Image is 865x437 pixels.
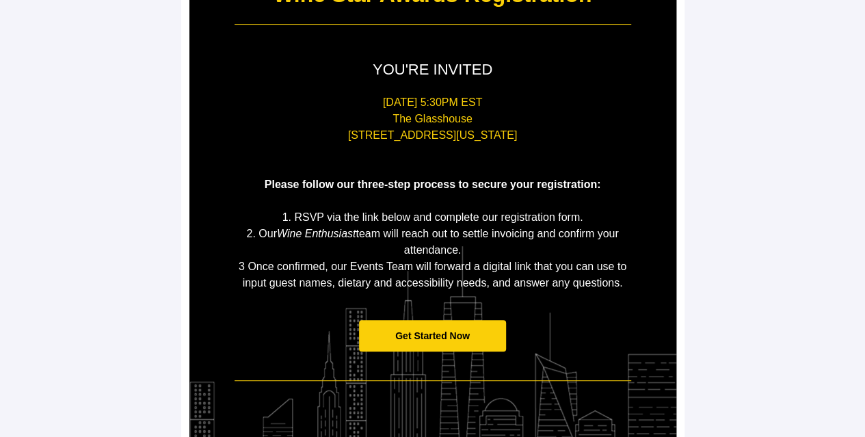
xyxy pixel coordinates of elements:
[235,127,631,144] p: [STREET_ADDRESS][US_STATE]
[235,380,631,381] table: divider
[265,178,601,190] span: Please follow our three-step process to secure your registration:
[235,24,631,25] table: divider
[277,228,356,239] em: Wine Enthusiast
[282,211,583,223] span: 1. RSVP via the link below and complete our registration form.
[395,330,470,341] span: Get Started Now
[246,228,618,256] span: 2. Our team will reach out to settle invoicing and confirm your attendance.
[235,111,631,127] p: The Glasshouse
[235,59,631,81] p: YOU'RE INVITED
[359,320,506,352] a: Get Started Now
[235,94,631,111] p: [DATE] 5:30PM EST
[239,261,626,289] span: 3 Once confirmed, our Events Team will forward a digital link that you can use to input guest nam...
